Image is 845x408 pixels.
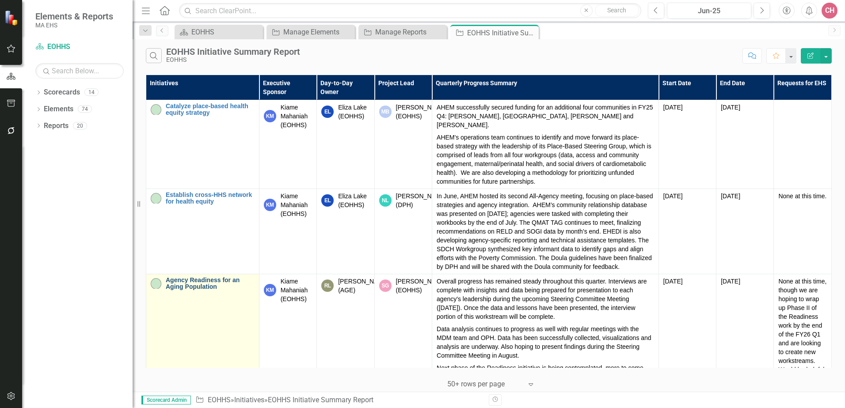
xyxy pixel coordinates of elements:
[721,278,740,285] span: [DATE]
[141,396,191,404] span: Scorecard Admin
[146,189,259,274] td: Double-Click to Edit Right Click for Context Menu
[234,396,264,404] a: Initiatives
[259,189,316,274] td: Double-Click to Edit
[607,7,626,14] span: Search
[179,3,641,19] input: Search ClearPoint...
[670,6,748,16] div: Jun-25
[166,57,300,63] div: EOHHS
[281,103,312,129] div: Kiame Mahaniah (EOHHS)
[361,26,445,38] a: Manage Reports
[716,189,773,274] td: Double-Click to Edit
[663,193,683,200] span: [DATE]
[78,106,92,113] div: 74
[437,277,654,323] p: Overall progress has remained steady throughout this quarter. Interviews are complete with insigh...
[379,280,392,292] div: SG
[44,87,80,98] a: Scorecards
[151,104,161,115] img: On-track
[658,189,716,274] td: Double-Click to Edit
[166,47,300,57] div: EOHHS Initiative Summary Report
[35,42,124,52] a: EOHHS
[396,192,447,209] div: [PERSON_NAME] (DPH)
[774,100,832,189] td: Double-Click to Edit
[151,278,161,289] img: On-track
[44,104,73,114] a: Elements
[778,192,827,200] p: None at this time.
[663,104,683,111] span: [DATE]
[321,280,334,292] div: RL
[281,277,312,303] div: Kiame Mahaniah (EOHHS)
[667,3,751,19] button: Jun-25
[437,192,654,271] p: In June, AHEM hosted its second All-Agency meeting, focusing on place-based strategies and agency...
[379,194,392,207] div: NL
[437,323,654,362] p: Data analysis continues to progress as well with regular meetings with the MDM team and OPH. Data...
[432,100,658,189] td: Double-Click to Edit
[721,193,740,200] span: [DATE]
[379,106,392,118] div: MB
[437,362,654,372] p: Next phase of the Readiness initiative is being contemplated, more to come.
[374,100,432,189] td: Double-Click to Edit
[195,395,482,405] div: » »
[317,189,374,274] td: Double-Click to Edit
[338,103,369,121] div: Eliza Lake (EOHHS)
[35,63,124,79] input: Search Below...
[317,100,374,189] td: Double-Click to Edit
[281,192,312,218] div: Kiame Mahaniah (EOHHS)
[84,89,99,96] div: 14
[437,131,654,186] p: AHEM's operations team continues to identify and move forward its place-based strategy with the l...
[658,100,716,189] td: Double-Click to Edit
[73,122,87,129] div: 20
[774,189,832,274] td: Double-Click to Edit
[44,121,69,131] a: Reports
[595,4,639,17] button: Search
[467,27,537,38] div: EOHHS Initiative Summary Report
[721,104,740,111] span: [DATE]
[283,26,353,38] div: Manage Elements
[208,396,231,404] a: EOHHS
[166,192,255,205] a: Establish cross-HHS network for health equity
[822,3,837,19] button: CH
[321,106,334,118] div: EL
[151,193,161,204] img: On-track
[35,11,113,22] span: Elements & Reports
[374,189,432,274] td: Double-Click to Edit
[437,103,654,131] p: AHEM successfully secured funding for an additional four communities in FY25 Q4: [PERSON_NAME], [...
[191,26,261,38] div: EOHHS
[264,284,276,296] div: KM
[166,277,255,291] a: Agency Readiness for an Aging Population
[716,100,773,189] td: Double-Click to Edit
[146,100,259,189] td: Double-Click to Edit Right Click for Context Menu
[166,103,255,117] a: Catalyze place-based health equity strategy
[432,189,658,274] td: Double-Click to Edit
[396,277,447,295] div: [PERSON_NAME] (EOHHS)
[338,277,389,295] div: [PERSON_NAME] (AGE)
[264,110,276,122] div: KM
[663,278,683,285] span: [DATE]
[269,26,353,38] a: Manage Elements
[338,192,369,209] div: Eliza Lake (EOHHS)
[268,396,373,404] div: EOHHS Initiative Summary Report
[375,26,445,38] div: Manage Reports
[396,103,447,121] div: [PERSON_NAME] (EOHHS)
[264,199,276,211] div: KM
[321,194,334,207] div: EL
[259,100,316,189] td: Double-Click to Edit
[177,26,261,38] a: EOHHS
[35,22,113,29] small: MA EHS
[4,10,20,25] img: ClearPoint Strategy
